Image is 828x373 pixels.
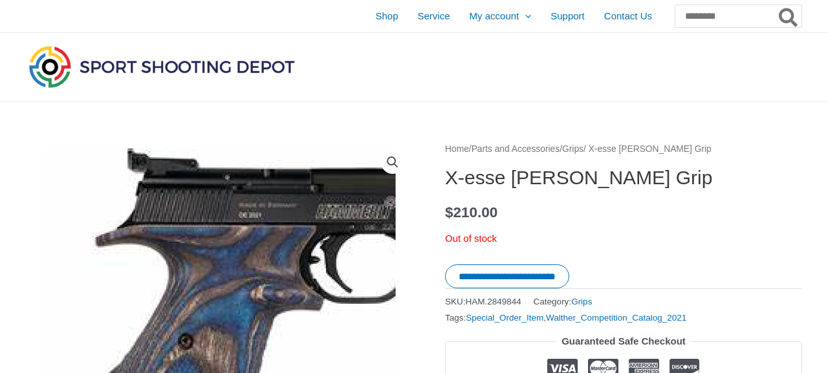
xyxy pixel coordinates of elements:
[445,204,497,220] bdi: 210.00
[445,141,802,158] nav: Breadcrumb
[445,166,802,189] h1: X-esse [PERSON_NAME] Grip
[466,313,543,323] a: Special_Order_Item
[534,293,593,310] span: Category:
[466,297,521,306] span: HAM.2849844
[445,204,453,220] span: $
[776,5,801,27] button: Search
[381,151,404,174] a: View full-screen image gallery
[571,297,592,306] a: Grips
[556,332,691,350] legend: Guaranteed Safe Checkout
[562,144,583,154] a: Grips
[445,229,802,248] p: Out of stock
[546,313,686,323] a: Walther_Competition_Catalog_2021
[445,310,686,326] span: Tags: ,
[472,144,560,154] a: Parts and Accessories
[445,293,521,310] span: SKU:
[26,43,298,91] img: Sport Shooting Depot
[445,144,469,154] a: Home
